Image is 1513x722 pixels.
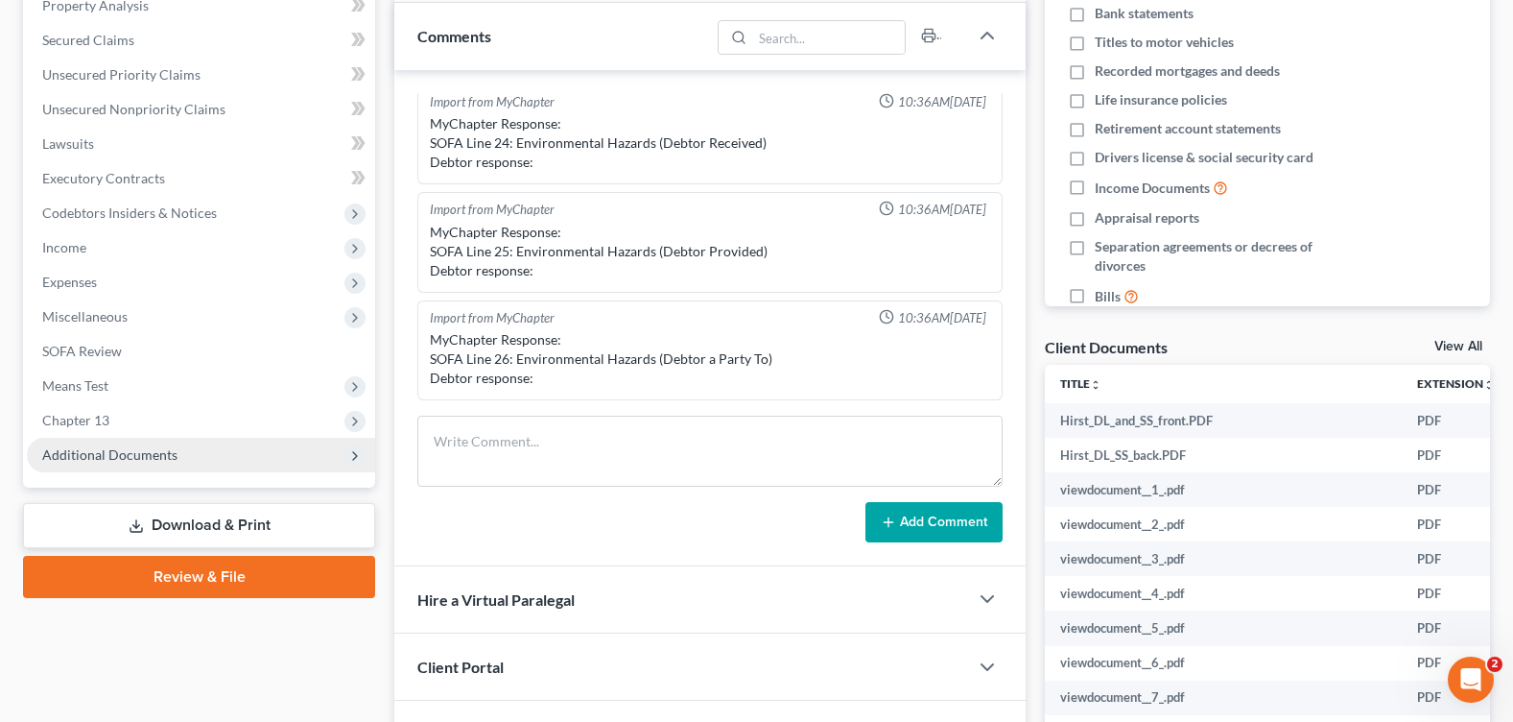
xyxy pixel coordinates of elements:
[1095,4,1194,23] span: Bank statements
[1060,376,1101,391] a: Titleunfold_more
[42,101,225,117] span: Unsecured Nonpriority Claims
[42,308,128,325] span: Miscellaneous
[1045,403,1402,438] td: Hirst_DL_and_SS_front.PDF
[1045,611,1402,645] td: viewdocument__5_.pdf
[1402,646,1510,681] td: PDF
[27,92,375,127] a: Unsecured Nonpriority Claims
[42,343,122,359] span: SOFA Review
[1045,507,1402,541] td: viewdocument__2_.pdf
[1402,438,1510,472] td: PDF
[1402,507,1510,541] td: PDF
[1045,337,1168,357] div: Client Documents
[417,27,491,45] span: Comments
[1448,657,1494,703] iframe: Intercom live chat
[1095,33,1234,52] span: Titles to motor vehicles
[1045,646,1402,681] td: viewdocument__6_.pdf
[27,334,375,369] a: SOFA Review
[417,658,504,676] span: Client Portal
[1417,376,1495,391] a: Extensionunfold_more
[23,503,375,548] a: Download & Print
[430,309,555,327] div: Import from MyChapter
[42,446,177,463] span: Additional Documents
[1402,576,1510,611] td: PDF
[1095,208,1199,228] span: Appraisal reports
[42,274,97,290] span: Expenses
[1045,541,1402,576] td: viewdocument__3_.pdf
[1402,611,1510,645] td: PDF
[27,58,375,92] a: Unsecured Priority Claims
[42,205,217,221] span: Codebtors Insiders & Notices
[1483,379,1495,391] i: unfold_more
[1045,681,1402,715] td: viewdocument__7_.pdf
[1402,541,1510,576] td: PDF
[898,93,986,111] span: 10:36AM[DATE]
[430,223,990,280] div: MyChapter Response: SOFA Line 25: Environmental Hazards (Debtor Provided) Debtor response:
[417,590,575,609] span: Hire a Virtual Paralegal
[1402,681,1510,715] td: PDF
[430,93,555,111] div: Import from MyChapter
[1095,287,1121,306] span: Bills
[42,239,86,255] span: Income
[1095,61,1280,81] span: Recorded mortgages and deeds
[898,309,986,327] span: 10:36AM[DATE]
[1045,576,1402,611] td: viewdocument__4_.pdf
[1095,90,1227,109] span: Life insurance policies
[1402,403,1510,438] td: PDF
[1095,179,1210,198] span: Income Documents
[1402,472,1510,507] td: PDF
[1434,340,1482,353] a: View All
[42,66,201,83] span: Unsecured Priority Claims
[1095,148,1313,167] span: Drivers license & social security card
[898,201,986,219] span: 10:36AM[DATE]
[27,161,375,196] a: Executory Contracts
[42,170,165,186] span: Executory Contracts
[42,135,94,152] span: Lawsuits
[42,377,108,394] span: Means Test
[1045,438,1402,472] td: Hirst_DL_SS_back.PDF
[42,32,134,48] span: Secured Claims
[1095,237,1362,276] span: Separation agreements or decrees of divorces
[23,556,375,598] a: Review & File
[752,21,905,54] input: Search...
[865,502,1003,542] button: Add Comment
[1045,472,1402,507] td: viewdocument__1_.pdf
[27,23,375,58] a: Secured Claims
[430,201,555,219] div: Import from MyChapter
[1487,657,1502,672] span: 2
[42,412,109,428] span: Chapter 13
[1095,119,1281,138] span: Retirement account statements
[430,114,990,172] div: MyChapter Response: SOFA Line 24: Environmental Hazards (Debtor Received) Debtor response:
[27,127,375,161] a: Lawsuits
[430,330,990,388] div: MyChapter Response: SOFA Line 26: Environmental Hazards (Debtor a Party To) Debtor response:
[1090,379,1101,391] i: unfold_more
